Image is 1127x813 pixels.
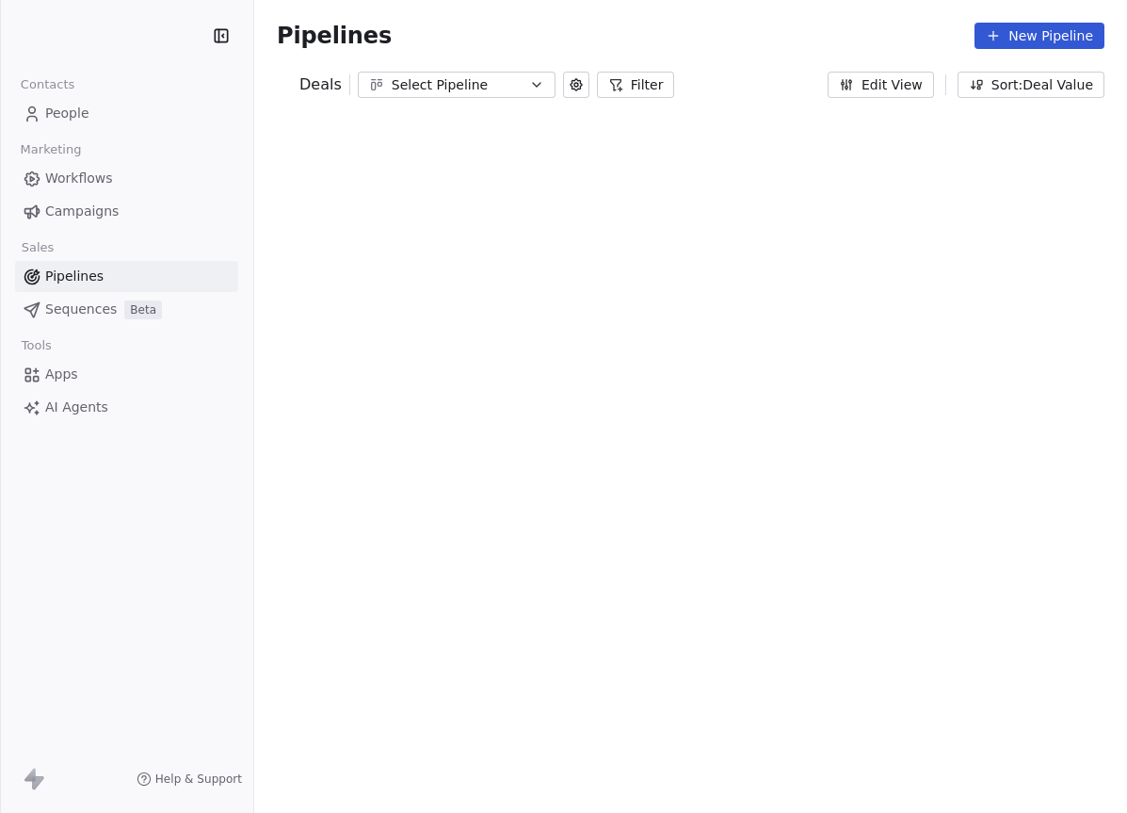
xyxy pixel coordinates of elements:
[958,72,1104,98] button: Sort: Deal Value
[12,136,89,164] span: Marketing
[137,772,242,787] a: Help & Support
[299,73,342,96] span: Deals
[392,75,522,95] div: Select Pipeline
[15,98,238,129] a: People
[974,23,1104,49] button: New Pipeline
[15,163,238,194] a: Workflows
[45,267,104,286] span: Pipelines
[13,332,59,360] span: Tools
[828,72,934,98] button: Edit View
[15,261,238,292] a: Pipelines
[45,169,113,188] span: Workflows
[15,359,238,390] a: Apps
[155,772,242,787] span: Help & Support
[13,234,62,262] span: Sales
[15,392,238,423] a: AI Agents
[45,398,108,417] span: AI Agents
[597,72,675,98] button: Filter
[15,196,238,227] a: Campaigns
[45,365,78,384] span: Apps
[12,71,83,99] span: Contacts
[45,104,89,123] span: People
[45,202,119,221] span: Campaigns
[45,300,117,319] span: Sequences
[15,294,238,325] a: SequencesBeta
[277,23,392,49] span: Pipelines
[124,301,162,319] span: Beta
